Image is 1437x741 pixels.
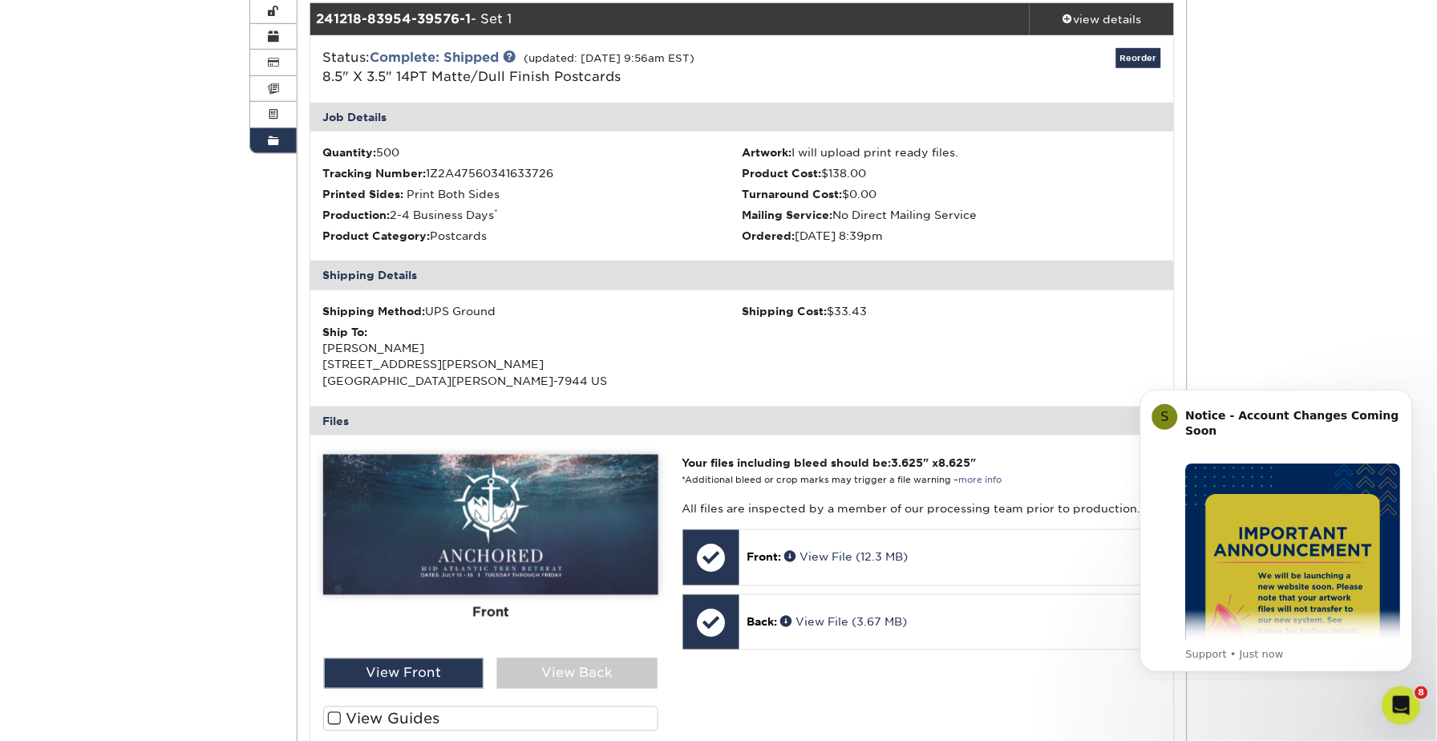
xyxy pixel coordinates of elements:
a: more info [959,475,1002,485]
a: 8.5" X 3.5" 14PT Matte/Dull Finish Postcards [323,69,621,84]
div: - Set 1 [310,3,1030,35]
strong: Quantity: [323,146,377,159]
strong: Artwork: [742,146,791,159]
strong: Ship To: [323,326,368,338]
p: All files are inspected by a member of our processing team prior to production. [682,500,1161,516]
strong: Production: [323,209,391,221]
li: Postcards [323,228,743,244]
strong: Shipping Cost: [742,305,827,318]
li: 2-4 Business Days [323,207,743,223]
strong: Printed Sides: [323,188,404,200]
small: *Additional bleed or crop marks may trigger a file warning – [682,475,1002,485]
div: Status: [311,48,886,87]
span: 8.625 [939,456,971,469]
div: Job Details [310,103,1175,132]
div: View Back [497,658,658,689]
strong: 241218-83954-39576-1 [317,11,472,26]
span: 1Z2A47560341633726 [427,167,554,180]
strong: Product Category: [323,229,431,242]
strong: Product Cost: [742,167,821,180]
label: View Guides [323,707,658,731]
li: [DATE] 8:39pm [742,228,1161,244]
li: $0.00 [742,186,1161,202]
span: Back: [747,616,778,629]
iframe: Intercom live chat [1382,686,1421,725]
div: Files [310,407,1175,435]
div: $33.43 [742,303,1161,319]
a: View File (3.67 MB) [781,616,908,629]
a: Complete: Shipped [370,50,500,65]
span: Front: [747,551,782,564]
a: view details [1030,3,1174,35]
div: View Front [324,658,484,689]
strong: Turnaround Cost: [742,188,842,200]
div: Front [323,595,658,630]
strong: Ordered: [742,229,795,242]
span: 3.625 [892,456,924,469]
iframe: Intercom notifications message [1116,375,1437,682]
strong: Your files including bleed should be: " x " [682,456,977,469]
strong: Tracking Number: [323,167,427,180]
div: Shipping Details [310,261,1175,290]
span: Print Both Sides [407,188,500,200]
a: View File (12.3 MB) [785,551,909,564]
strong: Shipping Method: [323,305,426,318]
small: (updated: [DATE] 9:56am EST) [524,52,695,64]
div: UPS Ground [323,303,743,319]
span: 8 [1415,686,1428,699]
a: Reorder [1116,48,1161,68]
li: 500 [323,144,743,160]
li: I will upload print ready files. [742,144,1161,160]
div: view details [1030,11,1174,27]
div: [PERSON_NAME] [STREET_ADDRESS][PERSON_NAME] [GEOGRAPHIC_DATA][PERSON_NAME]-7944 US [323,324,743,390]
strong: Mailing Service: [742,209,832,221]
li: No Direct Mailing Service [742,207,1161,223]
li: $138.00 [742,165,1161,181]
